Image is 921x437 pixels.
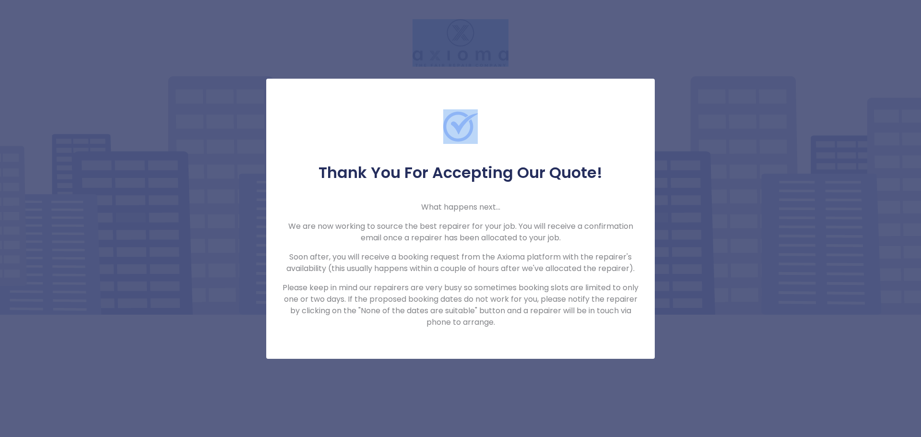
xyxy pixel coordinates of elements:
[282,251,639,274] p: Soon after, you will receive a booking request from the Axioma platform with the repairer's avail...
[282,201,639,213] p: What happens next...
[443,109,478,144] img: Check
[282,282,639,328] p: Please keep in mind our repairers are very busy so sometimes booking slots are limited to only on...
[282,221,639,244] p: We are now working to source the best repairer for your job. You will receive a confirmation emai...
[282,163,639,182] h5: Thank You For Accepting Our Quote!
